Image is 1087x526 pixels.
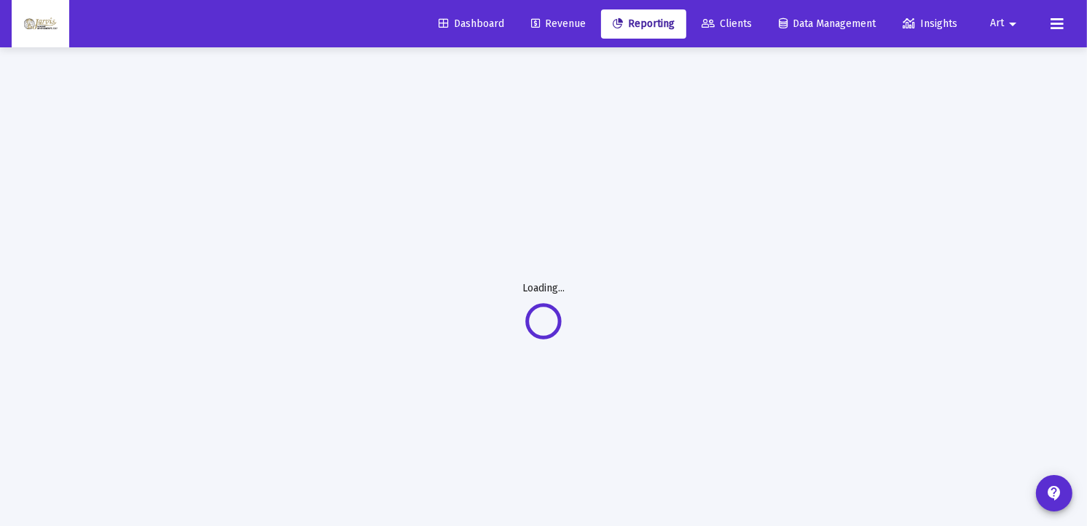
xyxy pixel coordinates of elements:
[613,17,675,30] span: Reporting
[439,17,504,30] span: Dashboard
[973,9,1039,38] button: Art
[767,9,887,39] a: Data Management
[1045,484,1063,502] mat-icon: contact_support
[690,9,764,39] a: Clients
[427,9,516,39] a: Dashboard
[1004,9,1021,39] mat-icon: arrow_drop_down
[601,9,686,39] a: Reporting
[990,17,1004,30] span: Art
[779,17,876,30] span: Data Management
[23,9,58,39] img: Dashboard
[903,17,957,30] span: Insights
[891,9,969,39] a: Insights
[702,17,752,30] span: Clients
[519,9,597,39] a: Revenue
[531,17,586,30] span: Revenue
